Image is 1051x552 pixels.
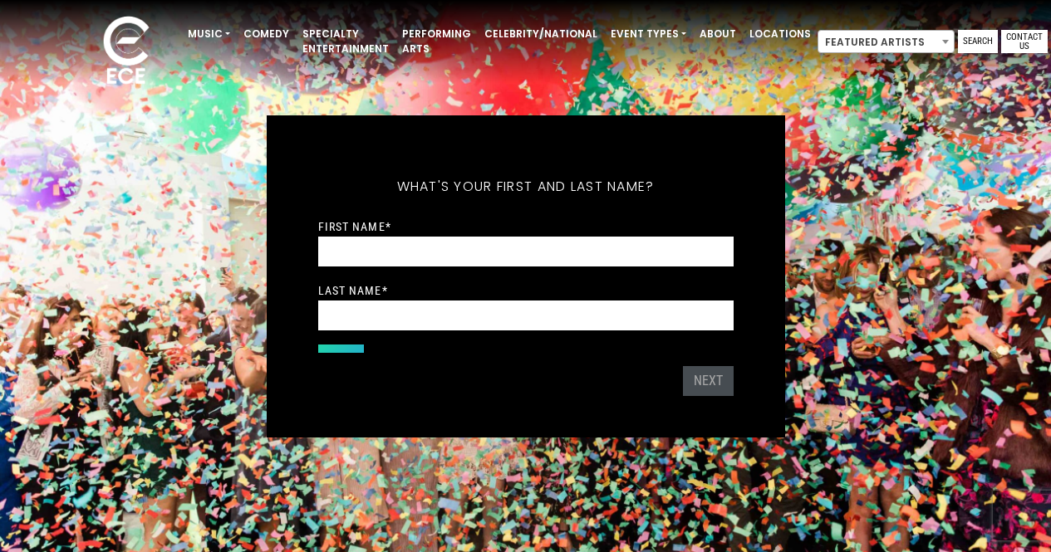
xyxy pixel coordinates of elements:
[818,30,955,53] span: Featured Artists
[818,31,954,54] span: Featured Artists
[604,20,693,48] a: Event Types
[181,20,237,48] a: Music
[743,20,818,48] a: Locations
[237,20,296,48] a: Comedy
[318,283,388,298] label: Last Name
[693,20,743,48] a: About
[478,20,604,48] a: Celebrity/National
[958,30,998,53] a: Search
[318,157,734,217] h5: What's your first and last name?
[1001,30,1048,53] a: Contact Us
[318,219,391,234] label: First Name
[85,12,168,92] img: ece_new_logo_whitev2-1.png
[395,20,478,63] a: Performing Arts
[296,20,395,63] a: Specialty Entertainment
